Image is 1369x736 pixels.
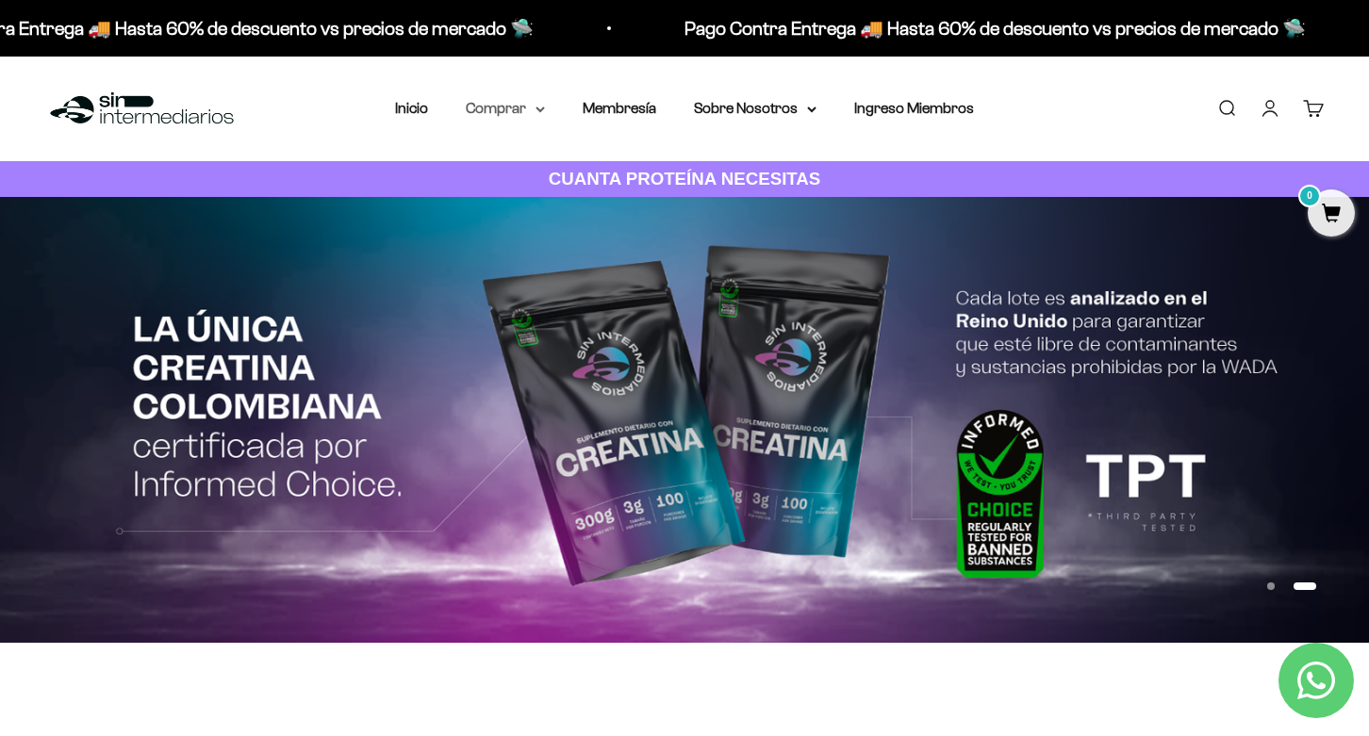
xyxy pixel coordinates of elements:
[1298,185,1321,207] mark: 0
[694,96,816,121] summary: Sobre Nosotros
[549,169,821,188] strong: CUANTA PROTEÍNA NECESITAS
[684,13,1305,43] p: Pago Contra Entrega 🚚 Hasta 60% de descuento vs precios de mercado 🛸
[583,100,656,116] a: Membresía
[854,100,974,116] a: Ingreso Miembros
[466,96,545,121] summary: Comprar
[1308,204,1355,225] a: 0
[395,100,428,116] a: Inicio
